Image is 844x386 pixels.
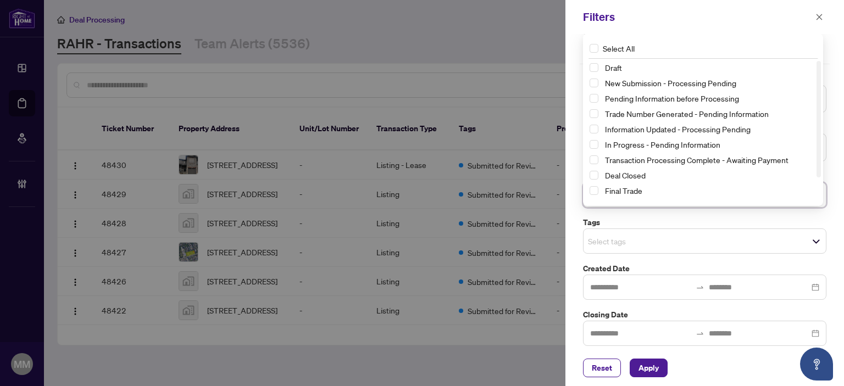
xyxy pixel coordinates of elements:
[605,155,789,165] span: Transaction Processing Complete - Awaiting Payment
[605,124,751,134] span: Information Updated - Processing Pending
[590,63,598,72] span: Select Draft
[638,359,659,377] span: Apply
[583,309,826,321] label: Closing Date
[601,76,817,89] span: New Submission - Processing Pending
[590,140,598,149] span: Select In Progress - Pending Information
[590,186,598,195] span: Select Final Trade
[630,359,668,377] button: Apply
[590,171,598,180] span: Select Deal Closed
[601,153,817,166] span: Transaction Processing Complete - Awaiting Payment
[583,359,621,377] button: Reset
[605,139,720,149] span: In Progress - Pending Information
[583,216,826,228] label: Tags
[590,79,598,87] span: Select New Submission - Processing Pending
[601,107,817,120] span: Trade Number Generated - Pending Information
[590,94,598,103] span: Select Pending Information before Processing
[590,109,598,118] span: Select Trade Number Generated - Pending Information
[696,329,704,338] span: swap-right
[815,13,823,21] span: close
[605,186,642,195] span: Final Trade
[601,92,817,105] span: Pending Information before Processing
[590,125,598,133] span: Select Information Updated - Processing Pending
[601,138,817,151] span: In Progress - Pending Information
[601,169,817,182] span: Deal Closed
[592,359,612,377] span: Reset
[601,61,817,74] span: Draft
[800,348,833,381] button: Open asap
[601,122,817,136] span: Information Updated - Processing Pending
[601,199,817,212] span: Deal Fell Through - Pending Information
[601,184,817,197] span: Final Trade
[605,93,739,103] span: Pending Information before Processing
[605,170,646,180] span: Deal Closed
[696,283,704,292] span: swap-right
[605,78,736,88] span: New Submission - Processing Pending
[605,63,622,72] span: Draft
[598,42,639,54] span: Select All
[605,201,741,211] span: Deal Fell Through - Pending Information
[605,109,769,119] span: Trade Number Generated - Pending Information
[583,9,812,25] div: Filters
[696,283,704,292] span: to
[696,329,704,338] span: to
[583,262,826,275] label: Created Date
[590,155,598,164] span: Select Transaction Processing Complete - Awaiting Payment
